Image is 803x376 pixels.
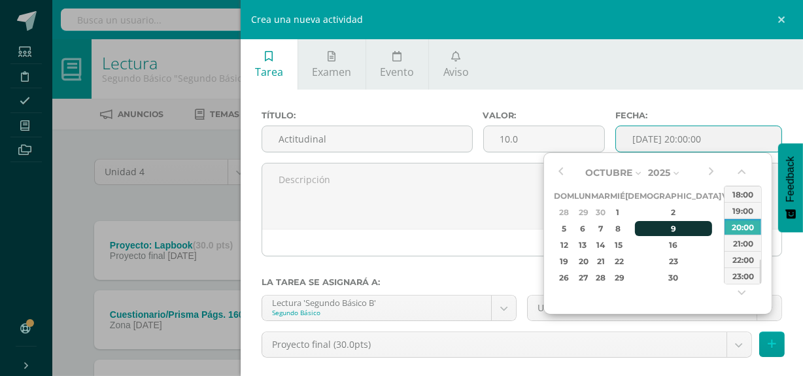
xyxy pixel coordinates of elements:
[612,205,624,220] div: 1
[648,167,670,179] span: 2025
[723,270,735,285] div: 31
[635,270,712,285] div: 30
[262,126,471,152] input: Título
[635,254,712,269] div: 23
[483,111,606,120] label: Valor:
[585,167,632,179] span: Octubre
[241,39,297,90] a: Tarea
[612,270,624,285] div: 29
[778,143,803,232] button: Feedback - Mostrar encuesta
[272,308,481,317] div: Segundo Básico
[625,188,721,204] th: [DEMOGRAPHIC_DATA]
[554,188,574,204] th: Dom
[272,332,717,357] span: Proyecto final (30.0pts)
[593,205,608,220] div: 30
[612,237,624,252] div: 15
[635,221,712,236] div: 9
[593,221,608,236] div: 7
[612,221,624,236] div: 8
[576,270,590,285] div: 27
[721,188,736,204] th: Vie
[725,235,761,251] div: 21:00
[484,126,605,152] input: Puntos máximos
[725,186,761,202] div: 18:00
[576,221,590,236] div: 6
[312,65,351,79] span: Examen
[593,270,608,285] div: 28
[591,188,610,204] th: Mar
[635,205,712,220] div: 2
[610,188,625,204] th: Mié
[556,270,573,285] div: 26
[262,111,472,120] label: Título:
[366,39,428,90] a: Evento
[785,156,796,202] span: Feedback
[725,202,761,218] div: 19:00
[298,39,366,90] a: Examen
[255,65,283,79] span: Tarea
[616,126,781,152] input: Fecha de entrega
[725,218,761,235] div: 20:00
[262,332,751,357] a: Proyecto final (30.0pts)
[576,237,590,252] div: 13
[429,39,483,90] a: Aviso
[528,296,781,320] a: Unidad 4
[556,205,573,220] div: 28
[612,254,624,269] div: 22
[725,267,761,284] div: 23:00
[723,221,735,236] div: 10
[262,296,516,320] a: Lectura 'Segundo Básico B'Segundo Básico
[593,237,608,252] div: 14
[723,205,735,220] div: 3
[725,251,761,267] div: 22:00
[615,111,782,120] label: Fecha:
[576,254,590,269] div: 20
[723,237,735,252] div: 17
[576,205,590,220] div: 29
[635,237,712,252] div: 16
[380,65,414,79] span: Evento
[272,296,481,308] div: Lectura 'Segundo Básico B'
[593,254,608,269] div: 21
[262,277,782,287] label: La tarea se asignará a:
[538,296,747,320] span: Unidad 4
[556,237,573,252] div: 12
[574,188,591,204] th: Lun
[556,254,573,269] div: 19
[556,221,573,236] div: 5
[443,65,470,79] span: Aviso
[723,254,735,269] div: 24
